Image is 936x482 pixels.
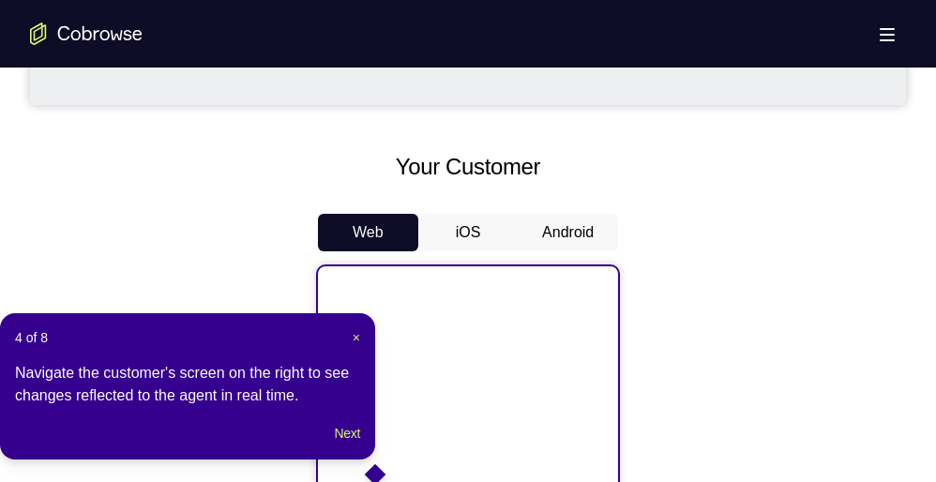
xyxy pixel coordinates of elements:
h2: Your Customer [30,150,906,184]
button: Android [518,214,618,251]
a: Go to the home page [30,23,143,45]
h1: Something went wrong [190,247,686,277]
p: If you continue to experience problems, please with details about what you were trying to do when... [190,292,686,329]
span: 4 of 8 [15,328,48,347]
button: Web [318,214,418,251]
span: × [353,330,360,345]
button: iOS [418,214,519,251]
a: Back to safety [372,344,504,382]
a: contact us [510,293,585,309]
button: Close Tour [353,328,360,347]
div: Navigate the customer's screen on the right to see changes reflected to the agent in real time. [15,362,360,407]
button: Next [335,422,360,444]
